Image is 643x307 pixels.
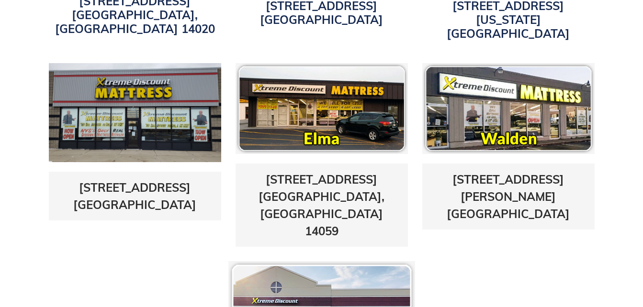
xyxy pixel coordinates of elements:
img: transit-store-photo2-1642015179745.jpg [49,63,221,162]
img: pf-16118c81--waldenicon.png [422,63,595,154]
img: pf-8166afa1--elmaicon.png [236,63,408,154]
a: [STREET_ADDRESS][PERSON_NAME][GEOGRAPHIC_DATA] [447,172,570,221]
a: [STREET_ADDRESS][GEOGRAPHIC_DATA] [73,180,196,212]
a: [STREET_ADDRESS][GEOGRAPHIC_DATA], [GEOGRAPHIC_DATA] 14059 [259,172,384,238]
